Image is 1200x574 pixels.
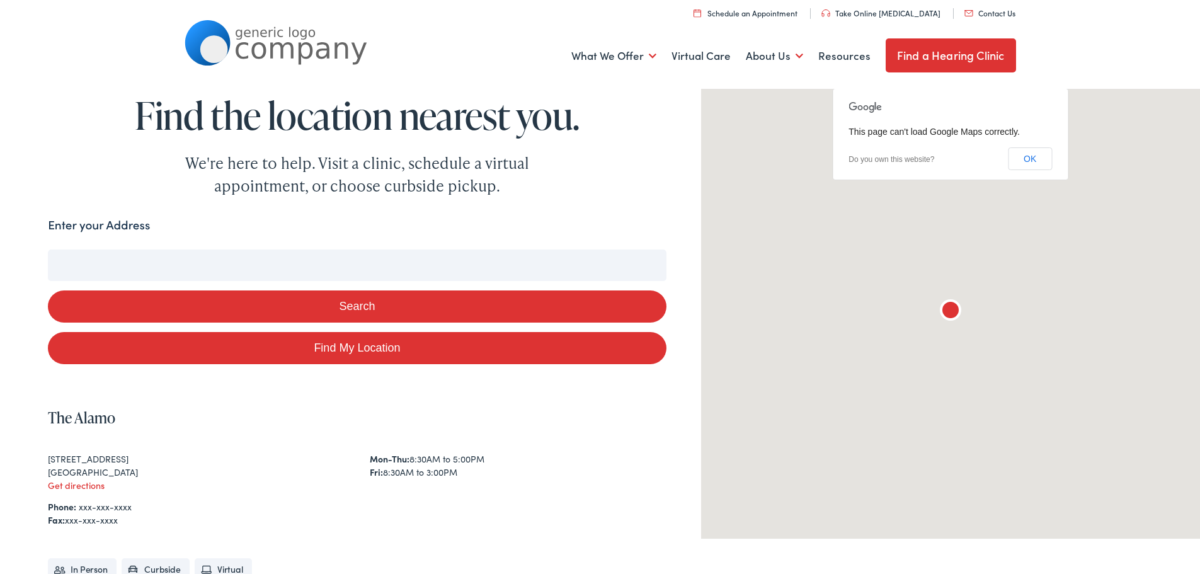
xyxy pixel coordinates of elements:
[821,9,830,17] img: utility icon
[48,452,345,466] div: [STREET_ADDRESS]
[671,33,731,79] a: Virtual Care
[48,407,115,428] a: The Alamo
[571,33,656,79] a: What We Offer
[48,216,150,234] label: Enter your Address
[370,452,409,465] strong: Mon-Thu:
[48,466,345,479] div: [GEOGRAPHIC_DATA]
[1008,147,1052,170] button: OK
[849,127,1020,137] span: This page can't load Google Maps correctly.
[849,155,934,164] a: Do you own this website?
[48,514,65,526] strong: Fax:
[48,250,666,281] input: Enter your address or zip code
[821,8,940,18] a: Take Online [MEDICAL_DATA]
[964,8,1015,18] a: Contact Us
[79,500,132,513] a: xxx-xxx-xxxx
[48,500,76,513] strong: Phone:
[886,38,1016,72] a: Find a Hearing Clinic
[156,152,559,197] div: We're here to help. Visit a clinic, schedule a virtual appointment, or choose curbside pickup.
[694,9,701,17] img: utility icon
[370,466,383,478] strong: Fri:
[930,292,971,332] div: The Alamo
[48,514,666,527] div: xxx-xxx-xxxx
[964,10,973,16] img: utility icon
[48,95,666,136] h1: Find the location nearest you.
[48,332,666,364] a: Find My Location
[694,8,797,18] a: Schedule an Appointment
[48,290,666,323] button: Search
[746,33,803,79] a: About Us
[48,479,105,491] a: Get directions
[370,452,666,479] div: 8:30AM to 5:00PM 8:30AM to 3:00PM
[818,33,871,79] a: Resources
